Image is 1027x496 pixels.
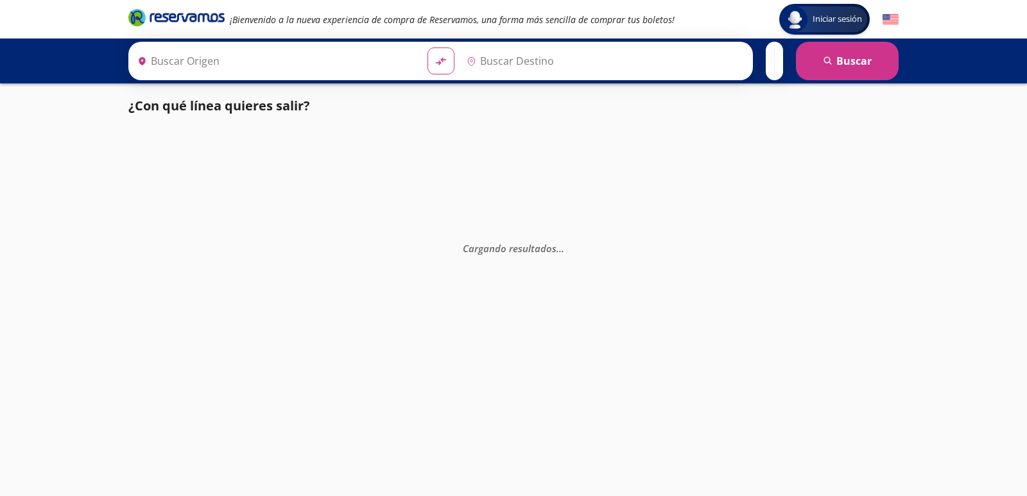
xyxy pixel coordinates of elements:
[462,45,747,77] input: Buscar Destino
[796,42,899,80] button: Buscar
[883,12,899,28] button: English
[557,241,559,254] span: .
[132,45,417,77] input: Buscar Origen
[128,8,225,27] i: Brand Logo
[463,241,564,254] em: Cargando resultados
[128,96,310,115] p: ¿Con qué línea quieres salir?
[559,241,562,254] span: .
[562,241,564,254] span: .
[128,8,225,31] a: Brand Logo
[807,13,867,26] span: Iniciar sesión
[230,13,675,26] em: ¡Bienvenido a la nueva experiencia de compra de Reservamos, una forma más sencilla de comprar tus...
